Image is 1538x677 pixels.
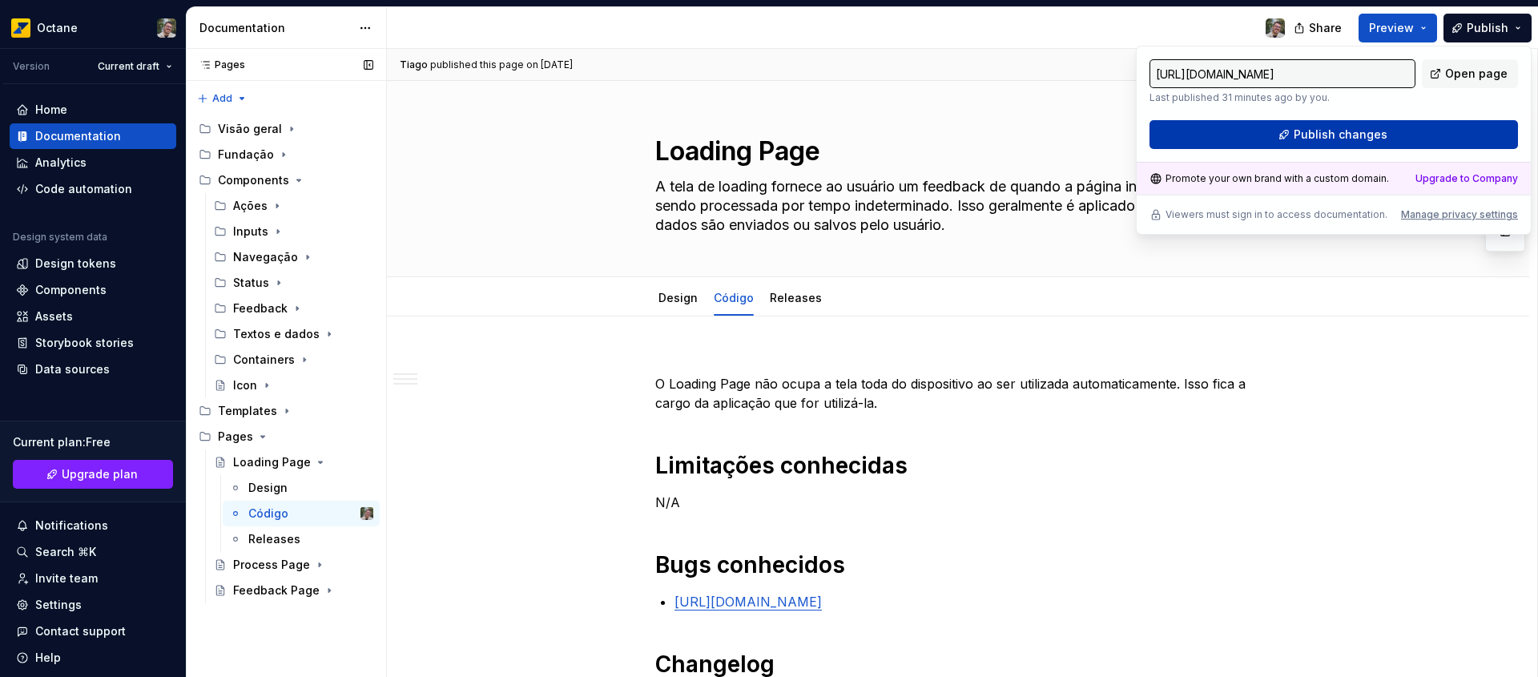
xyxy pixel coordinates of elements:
div: Storybook stories [35,335,134,351]
div: Code automation [35,181,132,197]
div: Inputs [233,224,268,240]
a: Releases [223,526,380,552]
div: Templates [192,398,380,424]
a: Storybook stories [10,330,176,356]
div: Search ⌘K [35,544,96,560]
div: Visão geral [218,121,282,137]
h1: Bugs conhecidos [655,550,1261,579]
a: Home [10,97,176,123]
div: Current plan : Free [13,434,173,450]
img: Tiago [1266,18,1285,38]
a: Open page [1422,59,1518,88]
div: Fundação [192,142,380,167]
div: Feedback [233,300,288,316]
button: Current draft [91,55,179,78]
div: Contact support [35,623,126,639]
div: Inputs [207,219,380,244]
div: Design system data [13,231,107,244]
div: Page tree [192,116,380,603]
button: Notifications [10,513,176,538]
img: Tiago [360,507,373,520]
span: Add [212,92,232,105]
button: Help [10,645,176,671]
button: Manage privacy settings [1401,208,1518,221]
div: Analytics [35,155,87,171]
textarea: A tela de loading fornece ao usuário um feedback de quando a página inteira estiver sendo process... [652,174,1258,238]
div: Octane [37,20,78,36]
button: Contact support [10,619,176,644]
div: Fundação [218,147,274,163]
div: Documentation [35,128,121,144]
button: Publish changes [1149,120,1518,149]
span: Current draft [98,60,159,73]
div: Ações [233,198,268,214]
div: Navegação [233,249,298,265]
div: Documentation [199,20,351,36]
div: Pages [192,424,380,449]
h1: Limitações conhecidas [655,451,1261,480]
a: Components [10,277,176,303]
div: Components [192,167,380,193]
div: Código [707,280,760,314]
a: Feedback Page [207,578,380,603]
a: Icon [207,373,380,398]
div: Design tokens [35,256,116,272]
a: Releases [770,291,822,304]
span: Open page [1445,66,1508,82]
a: Settings [10,592,176,618]
button: Search ⌘K [10,539,176,565]
div: Icon [233,377,257,393]
div: Ações [207,193,380,219]
a: Upgrade to Company [1415,172,1518,185]
button: OctaneTiago [3,10,183,45]
a: Loading Page [207,449,380,475]
a: Process Page [207,552,380,578]
div: Components [35,282,107,298]
div: Invite team [35,570,98,586]
div: Settings [35,597,82,613]
a: Código [714,291,754,304]
div: Components [218,172,289,188]
div: Process Page [233,557,310,573]
div: Notifications [35,518,108,534]
div: Design [652,280,704,314]
p: Viewers must sign in to access documentation. [1166,208,1387,221]
div: Loading Page [233,454,311,470]
p: O Loading Page não ocupa a tela toda do dispositivo ao ser utilizada automaticamente. Isso fica a... [655,374,1261,413]
div: Releases [248,531,300,547]
p: N/A [655,493,1261,512]
div: Textos e dados [233,326,320,342]
span: Publish changes [1294,127,1387,143]
a: CódigoTiago [223,501,380,526]
div: Código [248,506,288,522]
img: Tiago [157,18,176,38]
button: Add [192,87,252,110]
a: Design [223,475,380,501]
button: Preview [1359,14,1437,42]
a: Upgrade plan [13,460,173,489]
span: Share [1309,20,1342,36]
a: Design [658,291,698,304]
span: Preview [1369,20,1414,36]
a: Analytics [10,150,176,175]
div: Status [233,275,269,291]
div: Containers [207,347,380,373]
div: Data sources [35,361,110,377]
p: Last published 31 minutes ago by you. [1149,91,1415,104]
div: Assets [35,308,73,324]
div: Navegação [207,244,380,270]
div: Version [13,60,50,73]
a: Assets [10,304,176,329]
span: Upgrade plan [62,466,138,482]
div: Pages [218,429,253,445]
button: Publish [1443,14,1532,42]
a: Invite team [10,566,176,591]
div: Promote your own brand with a custom domain. [1149,172,1389,185]
div: Help [35,650,61,666]
a: Data sources [10,357,176,382]
a: [URL][DOMAIN_NAME] [674,594,822,610]
div: Status [207,270,380,296]
div: Textos e dados [207,321,380,347]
